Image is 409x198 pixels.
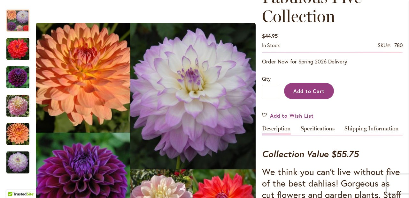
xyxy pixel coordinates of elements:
[6,145,29,173] div: MIKAYLA MIRANDA
[262,42,280,48] span: In stock
[6,94,29,117] img: GABBIE'S WISH
[6,88,36,117] div: GABBIE'S WISH
[5,175,23,193] iframe: Launch Accessibility Center
[6,38,29,61] img: COOPER BLAINE
[6,3,36,32] div: Fabulous Five Collection
[301,126,335,135] a: Specifications
[6,60,36,88] div: DIVA
[394,42,403,49] div: 780
[262,112,314,119] a: Add to Wish List
[270,112,314,119] span: Add to Wish List
[6,66,29,89] img: DIVA
[262,75,271,82] span: Qty
[344,126,399,135] a: Shipping Information
[262,33,278,39] span: $44.95
[293,88,325,94] span: Add to Cart
[6,32,36,60] div: COOPER BLAINE
[6,123,29,146] img: GABRIELLE MARIE
[262,58,403,65] p: Order Now for Spring 2026 Delivery
[6,117,36,145] div: GABRIELLE MARIE
[284,83,334,99] button: Add to Cart
[262,148,359,160] strong: Collection Value $55.75
[378,42,391,48] strong: SKU
[262,126,291,135] a: Description
[262,42,280,49] div: Availability
[6,151,29,174] img: MIKAYLA MIRANDA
